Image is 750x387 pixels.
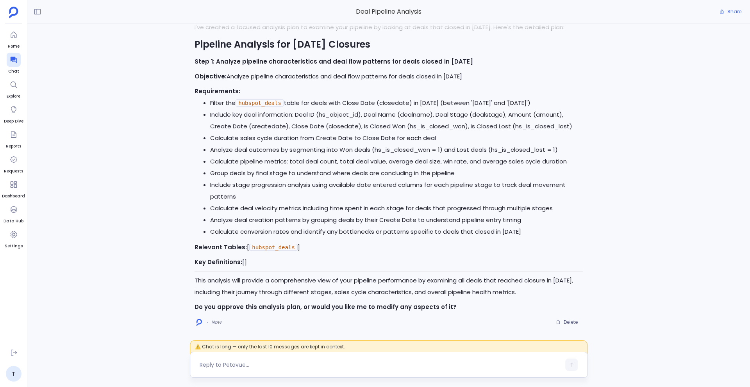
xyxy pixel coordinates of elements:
[6,128,21,149] a: Reports
[210,109,583,132] li: Include key deal information: Deal ID (hs_object_id), Deal Name (dealname), Deal Stage (dealstage...
[195,38,583,51] h2: Pipeline Analysis for [DATE] Closures
[210,132,583,144] li: Calculate sales cycle duration from Create Date to Close Date for each deal
[7,28,21,50] a: Home
[7,78,21,99] a: Explore
[210,156,583,167] li: Calculate pipeline metrics: total deal count, total deal value, average deal size, win rate, and ...
[210,226,583,238] li: Calculate conversion rates and identify any bottlenecks or patterns specific to deals that closed...
[249,244,298,251] code: hubspot_deals
[195,241,583,253] p: [ ]
[2,178,25,199] a: Dashboard
[195,303,457,311] strong: Do you approve this analysis plan, or would you like me to modify any aspects of it?
[6,366,21,382] a: T
[195,256,583,268] p: []
[210,144,583,156] li: Analyze deal outcomes by segmenting into Won deals (hs_is_closed_won = 1) and Lost deals (hs_is_c...
[195,71,583,82] p: Analyze pipeline characteristics and deal flow patterns for deals closed in [DATE]
[210,97,583,109] li: Filter the table for deals with Close Date (closedate) in [DATE] (between '[DATE]' and '[DATE]')
[727,9,741,15] span: Share
[551,316,583,328] button: Delete
[5,227,23,249] a: Settings
[196,319,202,326] img: logo
[190,340,587,358] span: ⚠️ Chat is long — only the last 10 messages are kept in context.
[210,167,583,179] li: Group deals by final stage to understand where deals are concluding in the pipeline
[4,118,23,124] span: Deep Dive
[9,7,18,18] img: petavue logo
[195,87,240,95] strong: Requirements:
[7,93,21,99] span: Explore
[210,214,583,226] li: Analyze deal creation patterns by grouping deals by their Create Date to understand pipeline entr...
[4,153,23,174] a: Requests
[210,179,583,202] li: Include stage progression analysis using available date entered columns for each pipeline stage t...
[195,258,242,266] strong: Key Definitions:
[195,243,247,251] strong: Relevant Tables:
[6,143,21,149] span: Reports
[190,7,587,17] span: Deal Pipeline Analysis
[211,319,221,325] span: Now
[7,68,21,75] span: Chat
[4,218,23,224] span: Data Hub
[195,72,227,80] strong: Objective:
[7,53,21,75] a: Chat
[4,168,23,174] span: Requests
[236,99,284,107] code: hubspot_deals
[4,202,23,224] a: Data Hub
[195,275,583,298] p: This analysis will provide a comprehensive view of your pipeline performance by examining all dea...
[715,6,746,17] button: Share
[7,43,21,50] span: Home
[210,202,583,214] li: Calculate deal velocity metrics including time spent in each stage for deals that progressed thro...
[564,319,578,325] span: Delete
[2,193,25,199] span: Dashboard
[4,103,23,124] a: Deep Dive
[5,243,23,249] span: Settings
[195,57,473,66] strong: Step 1: Analyze pipeline characteristics and deal flow patterns for deals closed in [DATE]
